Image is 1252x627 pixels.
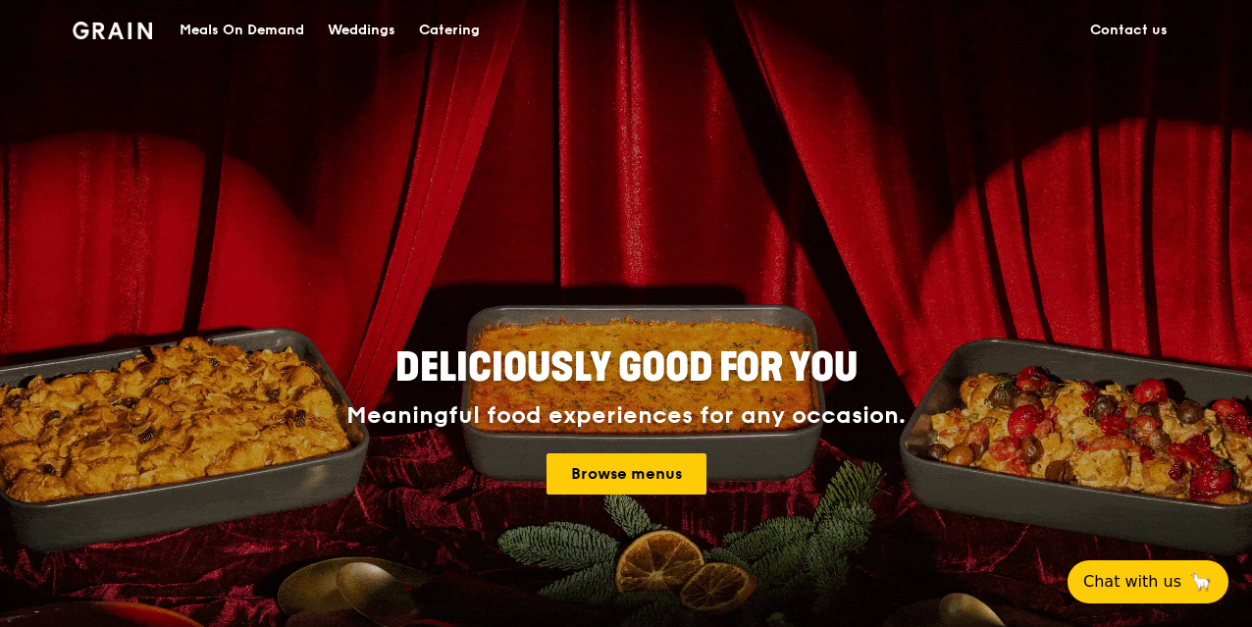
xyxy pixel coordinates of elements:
div: Meaningful food experiences for any occasion. [273,402,979,430]
div: Weddings [328,1,395,60]
span: Deliciously good for you [395,344,858,392]
div: Catering [419,1,480,60]
a: Browse menus [547,453,706,495]
img: Grain [73,22,152,39]
a: Weddings [316,1,407,60]
div: Meals On Demand [180,1,304,60]
button: Chat with us🦙 [1068,560,1228,603]
span: Chat with us [1083,570,1181,594]
a: Catering [407,1,492,60]
span: 🦙 [1189,570,1213,594]
a: Contact us [1078,1,1179,60]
